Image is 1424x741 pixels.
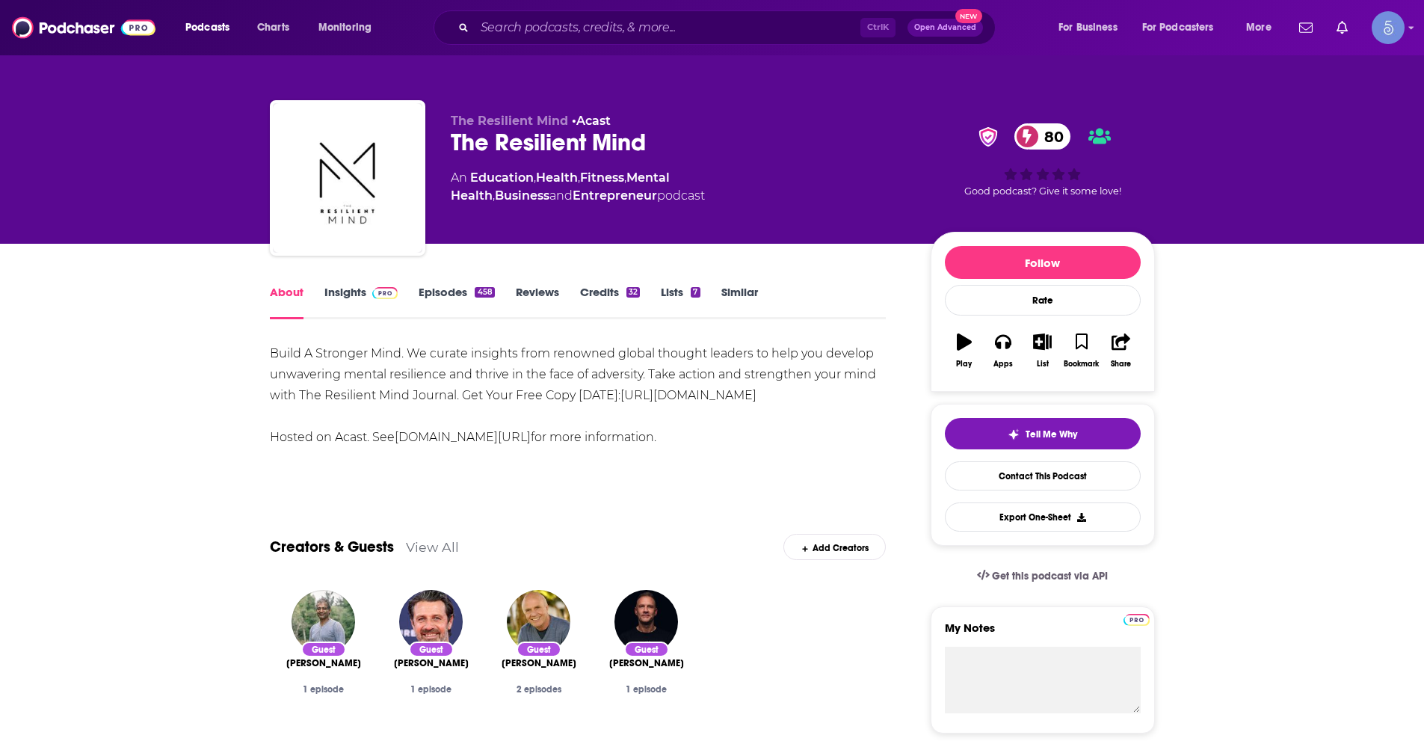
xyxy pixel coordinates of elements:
[1029,123,1071,150] span: 80
[389,684,473,695] div: 1 episode
[292,590,355,654] img: Naval Ravikant
[914,24,976,31] span: Open Advanced
[1124,614,1150,626] img: Podchaser Pro
[185,17,229,38] span: Podcasts
[1062,324,1101,378] button: Bookmark
[572,114,611,128] span: •
[286,657,361,669] a: Naval Ravikant
[1037,360,1049,369] div: List
[1026,428,1077,440] span: Tell Me Why
[419,285,494,319] a: Episodes458
[1008,428,1020,440] img: tell me why sparkle
[945,285,1141,316] div: Rate
[974,127,1002,147] img: verified Badge
[609,657,684,669] a: Gary Brecka
[270,285,303,319] a: About
[931,114,1155,206] div: verified Badge80Good podcast? Give it some love!
[1372,11,1405,44] button: Show profile menu
[301,642,346,657] div: Guest
[399,590,463,654] a: Patrick Mouratoglou
[945,621,1141,647] label: My Notes
[448,10,1010,45] div: Search podcasts, credits, & more...
[394,657,469,669] a: Patrick Mouratoglou
[493,188,495,203] span: ,
[282,684,366,695] div: 1 episode
[576,114,611,128] a: Acast
[1101,324,1140,378] button: Share
[270,538,394,556] a: Creators & Guests
[1372,11,1405,44] span: Logged in as Spiral5-G1
[945,246,1141,279] button: Follow
[956,360,972,369] div: Play
[1023,324,1061,378] button: List
[270,343,887,448] div: Build A Stronger Mind. We curate insights from renowned global thought leaders to help you develo...
[534,170,536,185] span: ,
[907,19,983,37] button: Open AdvancedNew
[945,418,1141,449] button: tell me why sparkleTell Me Why
[580,170,624,185] a: Fitness
[573,188,657,203] a: Entrepreneur
[308,16,391,40] button: open menu
[495,188,549,203] a: Business
[502,657,576,669] span: [PERSON_NAME]
[1064,360,1099,369] div: Bookmark
[395,430,531,444] a: [DOMAIN_NAME][URL]
[406,539,459,555] a: View All
[175,16,249,40] button: open menu
[1142,17,1214,38] span: For Podcasters
[475,16,860,40] input: Search podcasts, credits, & more...
[517,642,561,657] div: Guest
[1293,15,1319,40] a: Show notifications dropdown
[620,388,756,402] a: [URL][DOMAIN_NAME]
[451,169,907,205] div: An podcast
[1132,16,1236,40] button: open menu
[273,103,422,253] img: The Resilient Mind
[624,170,626,185] span: ,
[580,285,640,319] a: Credits32
[318,17,372,38] span: Monitoring
[1111,360,1131,369] div: Share
[624,642,669,657] div: Guest
[860,18,896,37] span: Ctrl K
[497,684,581,695] div: 2 episodes
[1236,16,1290,40] button: open menu
[516,285,559,319] a: Reviews
[945,502,1141,532] button: Export One-Sheet
[783,534,886,560] div: Add Creators
[549,188,573,203] span: and
[955,9,982,23] span: New
[324,285,398,319] a: InsightsPodchaser Pro
[661,285,700,319] a: Lists7
[945,461,1141,491] a: Contact This Podcast
[451,114,568,128] span: The Resilient Mind
[470,170,534,185] a: Education
[286,657,361,669] span: [PERSON_NAME]
[1331,15,1354,40] a: Show notifications dropdown
[945,324,984,378] button: Play
[964,185,1121,197] span: Good podcast? Give it some love!
[984,324,1023,378] button: Apps
[372,287,398,299] img: Podchaser Pro
[609,657,684,669] span: [PERSON_NAME]
[12,13,155,42] img: Podchaser - Follow, Share and Rate Podcasts
[507,590,570,654] img: Wayne Dyer
[409,642,454,657] div: Guest
[536,170,578,185] a: Health
[502,657,576,669] a: Wayne Dyer
[605,684,688,695] div: 1 episode
[1246,17,1272,38] span: More
[965,558,1121,594] a: Get this podcast via API
[1058,17,1118,38] span: For Business
[1014,123,1071,150] a: 80
[475,287,494,298] div: 458
[691,287,700,298] div: 7
[247,16,298,40] a: Charts
[257,17,289,38] span: Charts
[626,287,640,298] div: 32
[614,590,678,654] img: Gary Brecka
